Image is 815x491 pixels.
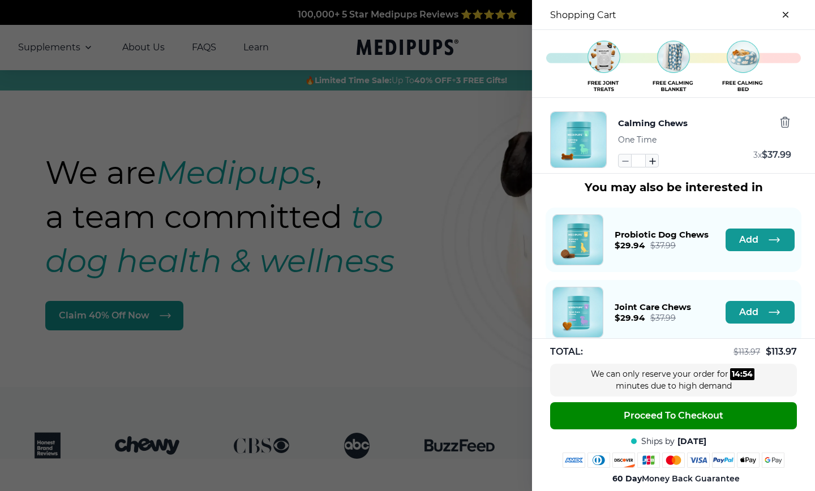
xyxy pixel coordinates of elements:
[550,402,797,429] button: Proceed To Checkout
[546,180,801,194] h3: You may also be interested in
[552,214,603,265] a: Probiotic Dog Chews
[637,453,660,468] img: jcb
[612,473,642,484] strong: 60 Day
[730,368,754,380] div: :
[641,436,675,447] span: Ships by
[615,302,691,323] a: Joint Care Chews$29.94$37.99
[563,453,585,468] img: amex
[618,116,688,131] button: Calming Chews
[553,287,603,337] img: Joint Care Chews
[618,135,657,145] span: One Time
[732,368,740,380] div: 14
[650,240,676,251] span: $ 37.99
[774,3,797,26] button: close-cart
[712,453,735,468] img: paypal
[550,346,583,358] span: TOTAL:
[766,346,797,357] span: $ 113.97
[753,150,762,160] span: 3 x
[726,301,795,324] button: Add
[677,436,706,447] span: [DATE]
[615,312,645,323] span: $ 29.94
[762,453,784,468] img: google
[687,453,710,468] img: visa
[762,149,791,160] span: $ 37.99
[612,453,635,468] img: discover
[662,453,685,468] img: mastercard
[551,112,606,167] img: Calming Chews
[612,473,740,484] span: Money Back Guarantee
[615,302,691,312] span: Joint Care Chews
[546,37,801,96] img: Free Calming Bed
[650,313,676,323] span: $ 37.99
[550,10,616,20] h3: Shopping Cart
[739,307,758,318] span: Add
[737,453,760,468] img: apple
[589,368,758,392] div: We can only reserve your order for minutes due to high demand
[726,229,795,251] button: Add
[615,229,709,251] a: Probiotic Dog Chews$29.94$37.99
[587,453,610,468] img: diners-club
[739,234,758,245] span: Add
[552,287,603,338] a: Joint Care Chews
[743,368,753,380] div: 54
[553,215,603,265] img: Probiotic Dog Chews
[615,240,645,251] span: $ 29.94
[733,347,760,357] span: $ 113.97
[624,410,723,421] span: Proceed To Checkout
[615,229,709,240] span: Probiotic Dog Chews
